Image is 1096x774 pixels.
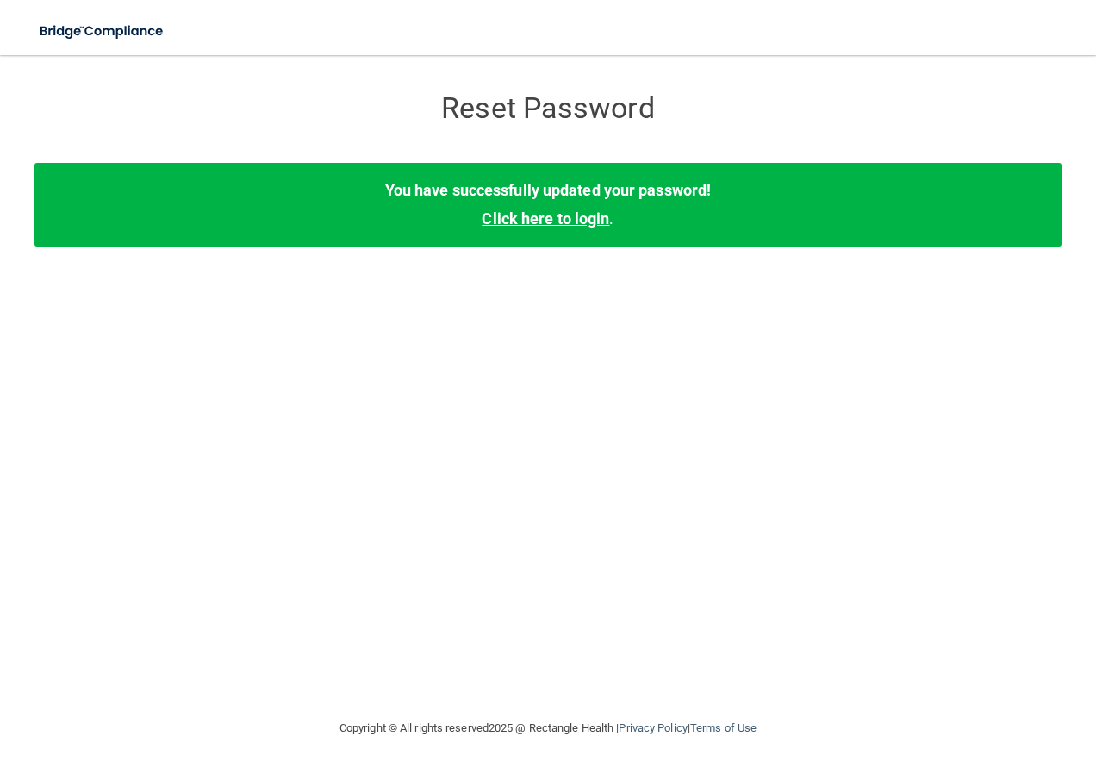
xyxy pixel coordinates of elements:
a: Privacy Policy [619,721,687,734]
div: Copyright © All rights reserved 2025 @ Rectangle Health | | [234,701,862,756]
b: You have successfully updated your password! [385,181,711,199]
img: bridge_compliance_login_screen.278c3ca4.svg [26,14,179,49]
h3: Reset Password [234,92,862,124]
a: Terms of Use [690,721,757,734]
div: . [34,163,1062,246]
a: Click here to login [482,209,609,228]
